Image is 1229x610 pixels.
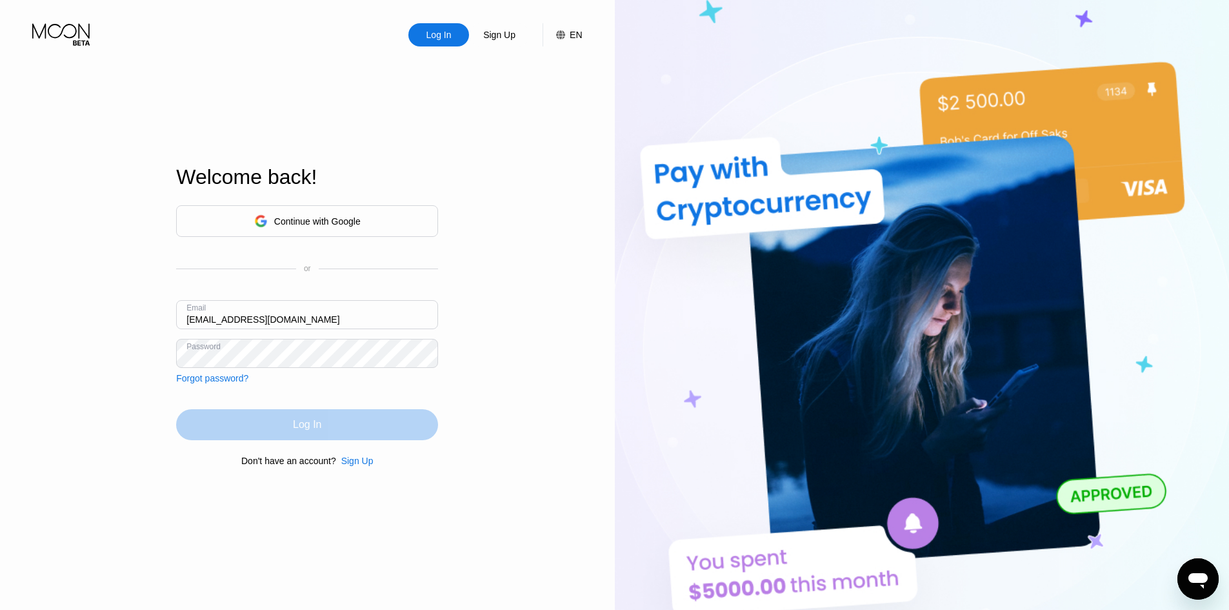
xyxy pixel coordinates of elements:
[176,165,438,189] div: Welcome back!
[336,456,374,466] div: Sign Up
[186,342,221,351] div: Password
[186,303,206,312] div: Email
[293,418,321,431] div: Log In
[482,28,517,41] div: Sign Up
[176,373,248,383] div: Forgot password?
[176,205,438,237] div: Continue with Google
[408,23,469,46] div: Log In
[1177,558,1219,600] iframe: Button to launch messaging window
[274,216,361,227] div: Continue with Google
[241,456,336,466] div: Don't have an account?
[176,409,438,440] div: Log In
[570,30,582,40] div: EN
[469,23,530,46] div: Sign Up
[425,28,453,41] div: Log In
[304,264,311,273] div: or
[341,456,374,466] div: Sign Up
[543,23,582,46] div: EN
